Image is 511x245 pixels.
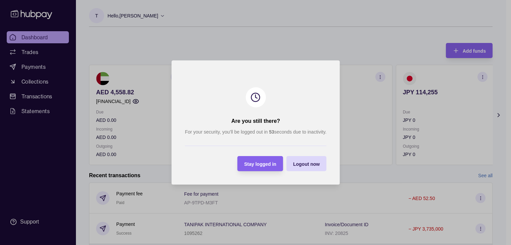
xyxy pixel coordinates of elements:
[269,129,274,135] strong: 53
[185,128,326,136] p: For your security, you’ll be logged out in seconds due to inactivity.
[231,117,280,125] h2: Are you still there?
[244,161,276,167] span: Stay logged in
[237,156,283,171] button: Stay logged in
[293,161,320,167] span: Logout now
[286,156,326,171] button: Logout now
